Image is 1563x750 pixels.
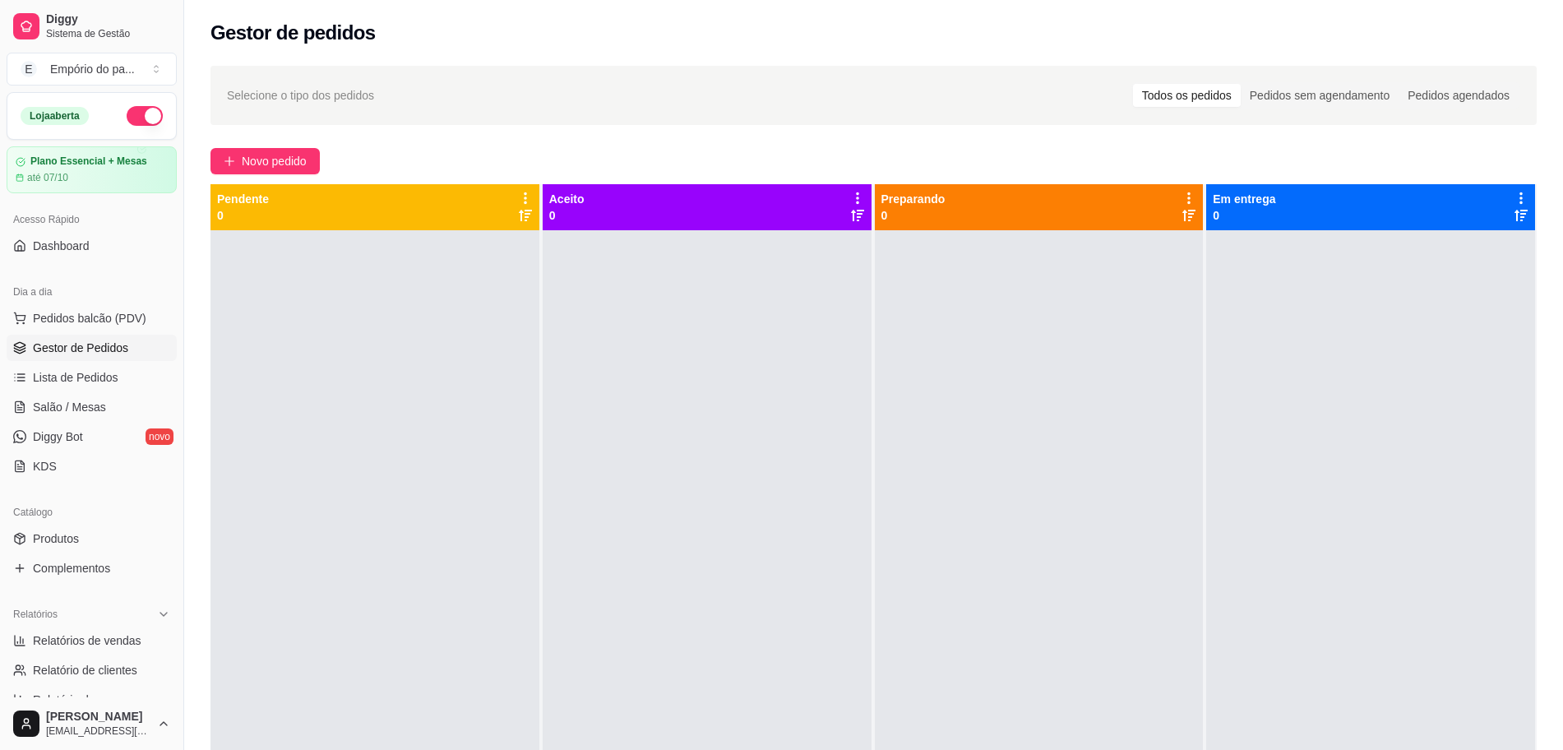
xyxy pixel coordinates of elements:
a: Relatórios de vendas [7,627,177,654]
a: Relatório de mesas [7,687,177,713]
h2: Gestor de pedidos [210,20,376,46]
a: DiggySistema de Gestão [7,7,177,46]
span: Novo pedido [242,152,307,170]
span: Relatórios [13,608,58,621]
span: Complementos [33,560,110,576]
span: Produtos [33,530,79,547]
article: Plano Essencial + Mesas [30,155,147,168]
a: Complementos [7,555,177,581]
span: Lista de Pedidos [33,369,118,386]
p: Preparando [881,191,946,207]
span: [EMAIL_ADDRESS][DOMAIN_NAME] [46,725,150,738]
a: Diggy Botnovo [7,424,177,450]
p: 0 [1213,207,1275,224]
a: Produtos [7,525,177,552]
a: KDS [7,453,177,479]
span: Diggy Bot [33,428,83,445]
span: Sistema de Gestão [46,27,170,40]
div: Dia a dia [7,279,177,305]
p: Pendente [217,191,269,207]
span: Relatório de mesas [33,692,132,708]
a: Dashboard [7,233,177,259]
a: Lista de Pedidos [7,364,177,391]
a: Plano Essencial + Mesasaté 07/10 [7,146,177,193]
a: Relatório de clientes [7,657,177,683]
article: até 07/10 [27,171,68,184]
button: Select a team [7,53,177,86]
a: Salão / Mesas [7,394,177,420]
span: KDS [33,458,57,475]
span: [PERSON_NAME] [46,710,150,725]
button: [PERSON_NAME][EMAIL_ADDRESS][DOMAIN_NAME] [7,704,177,743]
p: 0 [881,207,946,224]
div: Catálogo [7,499,177,525]
button: Pedidos balcão (PDV) [7,305,177,331]
a: Gestor de Pedidos [7,335,177,361]
span: Selecione o tipo dos pedidos [227,86,374,104]
div: Pedidos agendados [1399,84,1519,107]
p: 0 [217,207,269,224]
p: Em entrega [1213,191,1275,207]
div: Pedidos sem agendamento [1241,84,1399,107]
span: plus [224,155,235,167]
div: Empório do pa ... [50,61,135,77]
p: 0 [549,207,585,224]
span: E [21,61,37,77]
span: Pedidos balcão (PDV) [33,310,146,326]
div: Acesso Rápido [7,206,177,233]
span: Relatório de clientes [33,662,137,678]
span: Relatórios de vendas [33,632,141,649]
button: Alterar Status [127,106,163,126]
p: Aceito [549,191,585,207]
div: Loja aberta [21,107,89,125]
div: Todos os pedidos [1133,84,1241,107]
span: Dashboard [33,238,90,254]
button: Novo pedido [210,148,320,174]
span: Gestor de Pedidos [33,340,128,356]
span: Diggy [46,12,170,27]
span: Salão / Mesas [33,399,106,415]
